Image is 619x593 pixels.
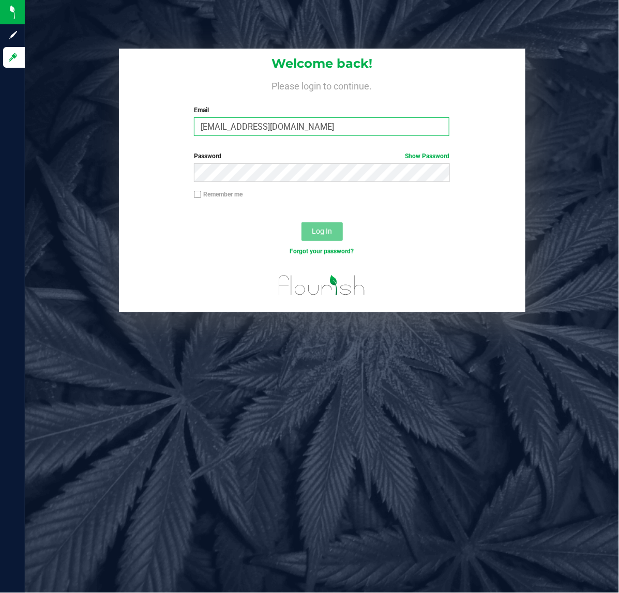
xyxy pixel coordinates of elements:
h4: Please login to continue. [119,79,525,91]
a: Forgot your password? [290,248,354,255]
a: Show Password [405,153,449,160]
h1: Welcome back! [119,57,525,70]
label: Email [194,105,449,115]
img: flourish_logo.svg [271,267,373,304]
label: Remember me [194,190,243,199]
inline-svg: Log in [8,52,18,63]
span: Log In [312,227,332,235]
span: Password [194,153,221,160]
input: Remember me [194,191,201,198]
inline-svg: Sign up [8,30,18,40]
button: Log In [301,222,343,241]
